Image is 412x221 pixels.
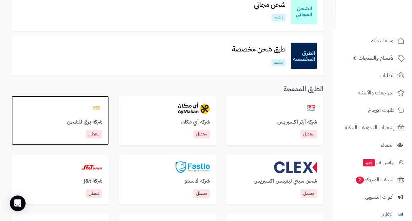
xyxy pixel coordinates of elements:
span: السلات المتروكة [355,175,395,184]
span: طلبات الإرجاع [368,106,395,115]
h3: الطرق المدمجة [11,85,324,93]
a: الطلبات [339,68,408,83]
span: أدوات التسويق [365,192,394,202]
h3: شحن سيتي ليميتس اكسبريس [233,178,317,184]
a: وآتس آبجديد [339,154,408,170]
a: السلات المتروكة2 [339,172,408,188]
h3: شركة فاستلو [125,178,209,184]
span: الأقسام والمنتجات [359,53,395,63]
span: لوحة التحكم [370,36,395,45]
h3: طرق شحن مخصصة [227,46,291,53]
p: نشط [271,14,285,21]
p: معطل [193,189,210,198]
a: artzexpressشركة أرتز اكسبريسمعطل [226,96,324,145]
a: لوحة التحكم [339,33,408,49]
h3: شركة أي مكان [125,119,209,125]
p: معطل [86,130,102,138]
img: artzexpress [305,102,317,114]
h3: شركة j&t [18,178,102,184]
p: نشط [271,59,285,66]
span: المراجعات والأسئلة [358,88,395,97]
a: إشعارات التحويلات البنكية [339,120,408,135]
a: barqشركة برق للشحنمعطل [11,96,109,145]
span: إشعارات التحويلات البنكية [345,123,395,132]
a: aymakanشركة أي مكانمعطل [119,96,216,145]
p: معطل [301,189,317,198]
span: التقارير [381,210,394,219]
p: معطل [86,189,102,198]
a: شحن مجانينشط [249,1,291,21]
span: العملاء [381,140,394,150]
a: العملاء [339,137,408,153]
a: المراجعات والأسئلة [339,85,408,101]
a: أدوات التسويق [339,189,408,205]
a: clexشحن سيتي ليميتس اكسبريسمعطل [226,155,324,204]
span: 2 [356,176,364,184]
a: jtشركة j&tمعطل [11,155,109,204]
p: معطل [301,130,317,138]
span: وآتس آب [362,158,394,167]
h3: شركة أرتز اكسبريس [233,119,317,125]
img: clex [274,161,317,173]
div: Open Intercom Messenger [10,195,26,211]
a: طرق شحن مخصصةنشط [227,46,291,66]
h3: شحن مجاني [249,1,291,9]
span: جديد [363,159,375,166]
a: fastloشركة فاستلومعطل [119,155,216,204]
span: الطلبات [380,71,395,80]
h3: شركة برق للشحن [18,119,102,125]
img: aymakan [178,102,210,114]
p: معطل [193,130,210,138]
img: jt [81,161,102,173]
img: fastlo [175,161,209,173]
img: barq [90,102,102,114]
a: طلبات الإرجاع [339,102,408,118]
